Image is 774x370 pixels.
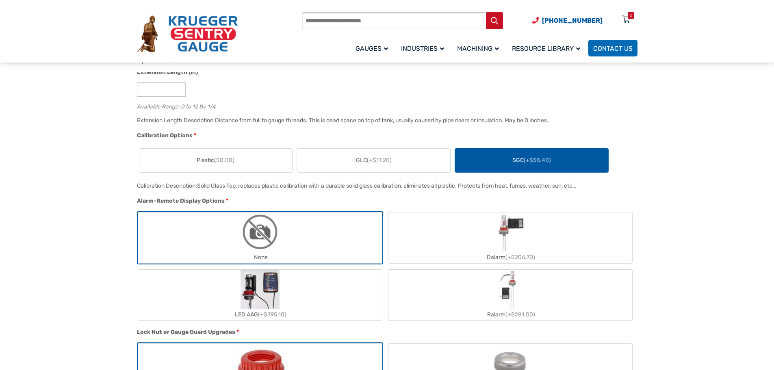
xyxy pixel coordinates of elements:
div: 0 [630,12,632,19]
span: Alarm-Remote Display Options [137,197,225,204]
span: Resource Library [512,45,580,52]
div: LED AAG [138,309,382,320]
span: (+$17.20) [367,157,392,164]
span: (+$395.10) [258,311,286,318]
span: Lock Nut or Gauge Guard Upgrades [137,329,235,335]
a: Industries [396,39,452,58]
a: Contact Us [588,40,637,56]
span: (+$281.00) [505,311,535,318]
span: Contact Us [593,45,633,52]
span: (+$206.70) [505,254,535,261]
img: Krueger Sentry Gauge [137,15,238,53]
div: Distance from full to gauge threads. This is dead space on top of tank, usually caused by pipe ri... [215,117,549,124]
span: Plastic [197,156,234,164]
span: Calibration Options [137,132,193,139]
abbr: required [226,197,228,205]
label: Ralarm [388,270,632,320]
span: SGC [512,156,551,164]
div: Dalarm [388,251,632,263]
div: None [138,251,382,263]
span: Industries [401,45,444,52]
abbr: required [194,131,196,140]
a: Resource Library [507,39,588,58]
span: GLC [356,156,392,164]
label: LED AAG [138,270,382,320]
span: (+$58.40) [524,157,551,164]
label: Dalarm [388,212,632,263]
div: Ralarm [388,309,632,320]
a: Machining [452,39,507,58]
abbr: required [236,328,239,336]
a: Phone Number (920) 434-8860 [532,15,603,26]
span: [PHONE_NUMBER] [542,17,603,24]
label: None [138,212,382,263]
span: Extension Length Description: [137,117,215,124]
div: Available Range: 0 to 12 By 1/4 [137,102,633,109]
div: Solid Glass Top, replaces plastic calibration with a durable solid glass calibration, eliminates ... [197,182,576,189]
span: Machining [457,45,499,52]
span: Calibration Description: [137,182,197,189]
span: Gauges [356,45,388,52]
span: ($0.00) [214,157,234,164]
a: Gauges [351,39,396,58]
